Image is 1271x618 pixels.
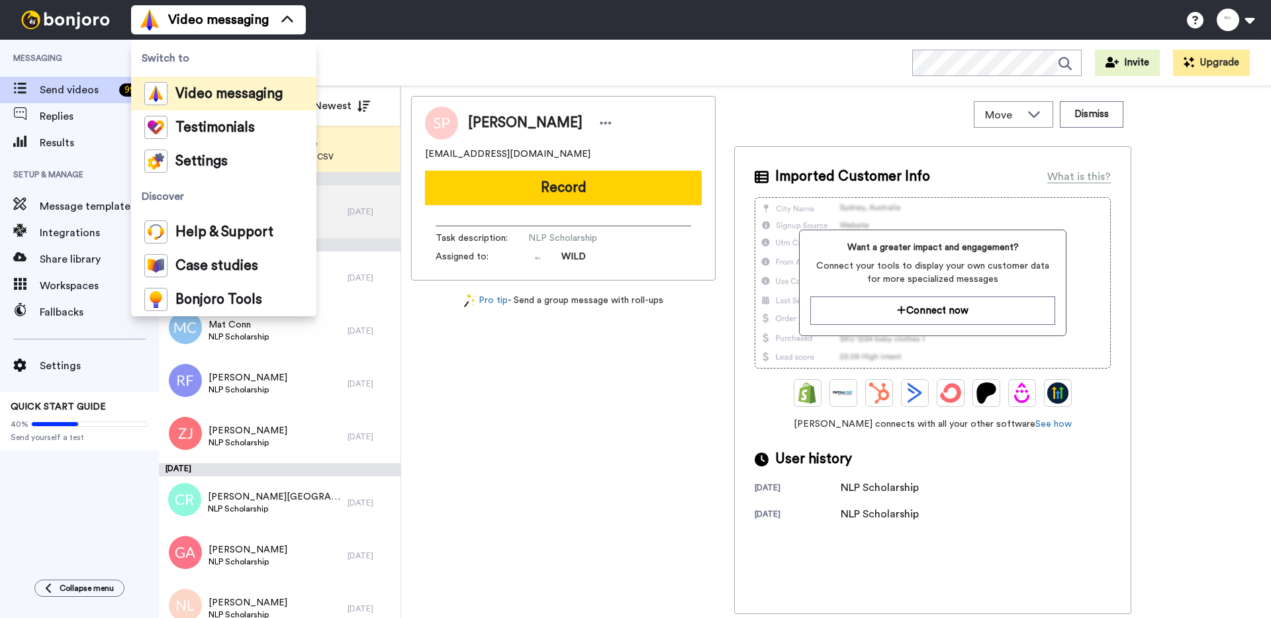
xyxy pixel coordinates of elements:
[209,596,287,609] span: [PERSON_NAME]
[175,259,258,273] span: Case studies
[40,82,114,98] span: Send videos
[169,311,202,344] img: mc.png
[175,293,262,306] span: Bonjoro Tools
[940,382,961,404] img: ConvertKit
[1173,50,1250,76] button: Upgrade
[810,241,1055,254] span: Want a greater impact and engagement?
[209,331,269,342] span: NLP Scholarship
[209,424,287,437] span: [PERSON_NAME]
[60,583,114,594] span: Collapse menu
[175,155,228,168] span: Settings
[348,378,394,389] div: [DATE]
[904,382,925,404] img: ActiveCampaign
[985,107,1021,123] span: Move
[40,109,159,124] span: Replies
[348,551,394,561] div: [DATE]
[436,232,528,245] span: Task description :
[528,232,654,245] span: NLP Scholarship
[976,382,997,404] img: Patreon
[348,273,394,283] div: [DATE]
[175,87,283,101] span: Video messaging
[209,543,287,556] span: [PERSON_NAME]
[34,580,124,597] button: Collapse menu
[209,371,287,384] span: [PERSON_NAME]
[11,419,28,429] span: 40%
[11,432,148,443] span: Send yourself a test
[411,294,716,308] div: - Send a group message with roll-ups
[208,490,341,504] span: [PERSON_NAME][GEOGRAPHIC_DATA]
[810,259,1055,286] span: Connect your tools to display your own customer data for more specialized messages
[425,148,590,161] span: [EMAIL_ADDRESS][DOMAIN_NAME]
[169,364,202,397] img: rf.png
[348,603,394,614] div: [DATE]
[159,463,400,476] div: [DATE]
[348,326,394,336] div: [DATE]
[209,318,269,331] span: Mat Conn
[40,135,159,151] span: Results
[348,431,394,442] div: [DATE]
[175,121,255,134] span: Testimonials
[168,11,269,29] span: Video messaging
[131,144,316,178] a: Settings
[40,358,159,374] span: Settings
[464,294,476,308] img: magic-wand.svg
[139,9,160,30] img: vm-color.svg
[119,83,146,97] div: 99 +
[209,437,287,448] span: NLP Scholarship
[425,171,702,205] button: Record
[11,402,106,412] span: QUICK START GUIDE
[797,382,818,404] img: Shopify
[833,382,854,404] img: Ontraport
[841,480,919,496] div: NLP Scholarship
[464,294,508,308] a: Pro tip
[436,250,528,270] span: Assigned to:
[208,504,341,514] span: NLP Scholarship
[131,110,316,144] a: Testimonials
[1095,50,1160,76] button: Invite
[40,278,159,294] span: Workspaces
[131,40,316,77] span: Switch to
[468,113,583,133] span: [PERSON_NAME]
[869,382,890,404] img: Hubspot
[775,449,852,469] span: User history
[168,483,201,516] img: cr.png
[40,251,159,267] span: Share library
[144,254,167,277] img: case-study-colored.svg
[755,482,841,496] div: [DATE]
[40,304,159,320] span: Fallbacks
[1047,382,1068,404] img: GoHighLevel
[169,417,202,450] img: zj.png
[40,225,134,241] span: Integrations
[131,178,316,215] span: Discover
[841,506,919,522] div: NLP Scholarship
[144,220,167,243] img: help-and-support-colored.svg
[1060,101,1123,128] button: Dismiss
[755,509,841,522] div: [DATE]
[209,556,287,567] span: NLP Scholarship
[775,167,930,187] span: Imported Customer Info
[1035,419,1072,429] a: See how
[810,296,1055,325] button: Connect now
[348,498,394,508] div: [DATE]
[131,283,316,316] a: Bonjoro Tools
[131,77,316,110] a: Video messaging
[1012,382,1033,404] img: Drip
[304,93,380,119] button: Newest
[144,116,167,139] img: tm-color.svg
[755,418,1111,431] span: [PERSON_NAME] connects with all your other software
[144,150,167,173] img: settings-colored.svg
[528,250,548,270] img: db56d3b7-25cc-4860-a3ab-2408422e83c0-1733197158.jpg
[1047,169,1111,185] div: What is this?
[425,107,458,140] img: Image of Samantha Phelvin
[131,249,316,283] a: Case studies
[175,226,273,239] span: Help & Support
[144,82,167,105] img: vm-color.svg
[348,206,394,217] div: [DATE]
[144,288,167,311] img: bj-tools-colored.svg
[169,536,202,569] img: ga.png
[16,11,115,29] img: bj-logo-header-white.svg
[209,384,287,395] span: NLP Scholarship
[131,215,316,249] a: Help & Support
